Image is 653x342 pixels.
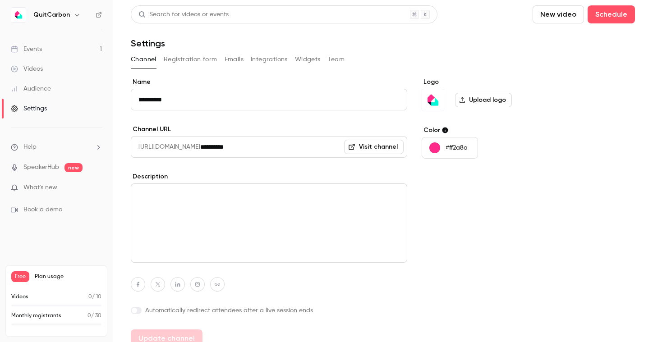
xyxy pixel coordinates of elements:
[23,183,57,192] span: What's new
[64,163,83,172] span: new
[11,271,29,282] span: Free
[455,93,512,107] label: Upload logo
[131,52,156,67] button: Channel
[11,8,26,22] img: QuitCarbon
[33,10,70,19] h6: QuitCarbon
[11,312,61,320] p: Monthly registrants
[131,172,407,181] label: Description
[35,273,101,280] span: Plan usage
[422,78,560,111] section: Logo
[328,52,345,67] button: Team
[11,64,43,73] div: Videos
[138,10,229,19] div: Search for videos or events
[88,293,101,301] p: / 10
[23,163,59,172] a: SpeakerHub
[23,205,62,214] span: Book a demo
[422,126,560,135] label: Color
[88,294,92,300] span: 0
[131,38,165,49] h1: Settings
[533,5,584,23] button: New video
[422,78,560,87] label: Logo
[87,313,91,319] span: 0
[131,136,200,158] span: [URL][DOMAIN_NAME]
[131,78,407,87] label: Name
[344,140,404,154] a: Visit channel
[87,312,101,320] p: / 30
[11,142,102,152] li: help-dropdown-opener
[91,184,102,192] iframe: Noticeable Trigger
[11,293,28,301] p: Videos
[422,89,444,111] img: QuitCarbon
[11,84,51,93] div: Audience
[588,5,635,23] button: Schedule
[295,52,321,67] button: Widgets
[446,143,468,152] p: #ff2a8a
[251,52,288,67] button: Integrations
[225,52,244,67] button: Emails
[131,306,407,315] label: Automatically redirect attendees after a live session ends
[422,137,478,159] button: #ff2a8a
[11,45,42,54] div: Events
[164,52,217,67] button: Registration form
[23,142,37,152] span: Help
[11,104,47,113] div: Settings
[131,125,407,134] label: Channel URL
